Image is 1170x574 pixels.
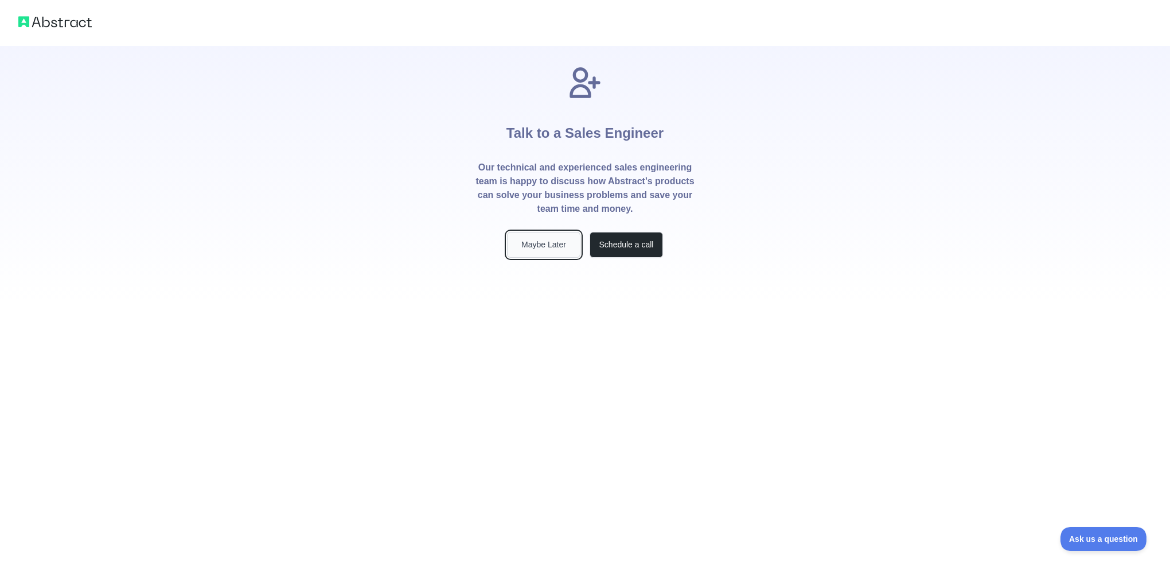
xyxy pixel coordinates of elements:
[18,14,92,30] img: Abstract logo
[475,161,695,216] p: Our technical and experienced sales engineering team is happy to discuss how Abstract's products ...
[590,232,663,258] button: Schedule a call
[506,101,664,161] h1: Talk to a Sales Engineer
[1060,527,1147,551] iframe: Toggle Customer Support
[507,232,580,258] button: Maybe Later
